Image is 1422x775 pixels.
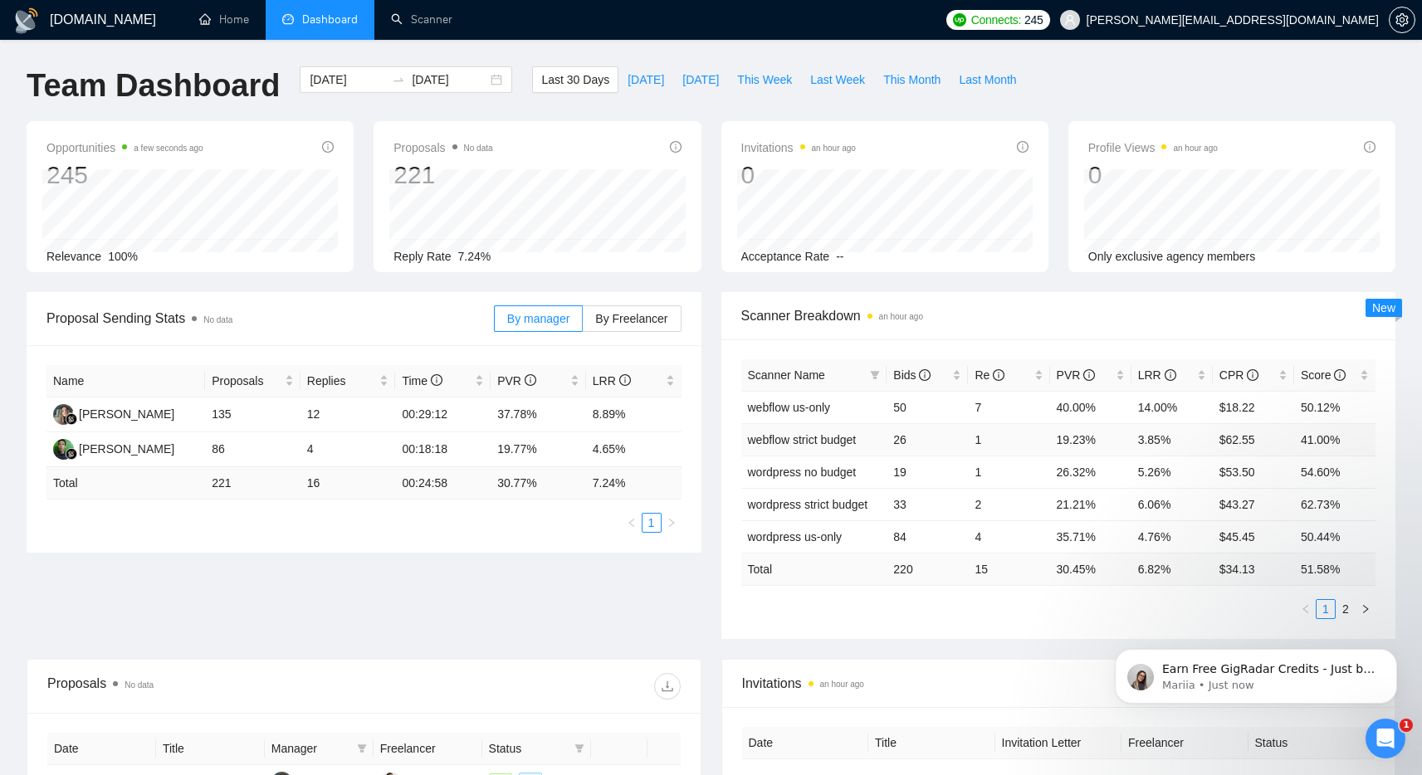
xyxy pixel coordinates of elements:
span: filter [574,743,584,753]
li: 1 [1316,599,1336,619]
span: This Month [883,71,941,89]
span: info-circle [619,374,631,386]
button: Last Week [801,66,874,93]
img: LK [53,404,74,425]
li: 2 [1336,599,1356,619]
th: Freelancer [374,733,482,765]
span: Scanner Name [748,368,825,382]
span: info-circle [993,369,1004,381]
td: 1 [968,423,1049,456]
td: 2 [968,488,1049,520]
span: LRR [593,374,631,387]
span: Re [975,368,1004,382]
img: gigradar-bm.png [66,413,77,425]
td: 86 [205,432,301,467]
a: searchScanner [391,12,452,27]
li: Previous Page [622,513,642,533]
td: 21.21% [1050,488,1131,520]
div: [PERSON_NAME] [79,405,174,423]
button: setting [1389,7,1415,33]
td: 30.77 % [491,467,586,500]
span: Proposals [393,138,492,158]
span: [DATE] [682,71,719,89]
td: $53.50 [1213,456,1294,488]
a: LK[PERSON_NAME] [53,407,174,420]
th: Proposals [205,365,301,397]
span: LRR [1138,368,1176,382]
button: This Week [728,66,801,93]
span: info-circle [670,141,682,153]
span: swap-right [392,73,405,86]
span: download [655,680,680,693]
span: Acceptance Rate [741,250,830,263]
span: Proposals [212,372,281,390]
button: Last Month [950,66,1025,93]
span: info-circle [431,374,442,386]
span: Invitations [741,138,856,158]
td: 220 [887,553,968,585]
span: dashboard [282,13,294,25]
td: 41.00% [1294,423,1376,456]
div: 0 [741,159,856,191]
span: info-circle [1165,369,1176,381]
li: Previous Page [1296,599,1316,619]
span: setting [1390,13,1415,27]
td: 19.23% [1050,423,1131,456]
td: 50.44% [1294,520,1376,553]
button: right [1356,599,1376,619]
span: left [627,518,637,528]
td: 14.00% [1131,391,1213,423]
td: 5.26% [1131,456,1213,488]
time: an hour ago [879,312,923,321]
span: CPR [1219,368,1258,382]
button: left [1296,599,1316,619]
th: Date [742,727,869,759]
td: 33 [887,488,968,520]
td: 16 [301,467,396,500]
td: 135 [205,397,301,432]
td: 30.45 % [1050,553,1131,585]
span: Opportunities [46,138,203,158]
th: Name [46,365,205,397]
iframe: Intercom notifications message [1090,614,1422,730]
td: 6.06% [1131,488,1213,520]
span: wordpress strict budget [748,498,868,511]
span: New [1372,301,1395,314]
div: [PERSON_NAME] [79,440,174,458]
td: 3.85% [1131,423,1213,456]
span: Bids [893,368,931,382]
td: 7 [968,391,1049,423]
span: Manager [271,739,350,758]
span: info-circle [1364,141,1376,153]
td: 4 [301,432,396,467]
time: a few seconds ago [134,144,203,153]
div: 245 [46,159,203,191]
time: an hour ago [820,680,864,689]
td: $45.45 [1213,520,1294,553]
th: Title [868,727,995,759]
span: filter [357,743,367,753]
h1: Team Dashboard [27,66,280,105]
div: 0 [1088,159,1218,191]
td: 12 [301,397,396,432]
span: Connects: [971,11,1021,29]
span: filter [867,363,883,387]
span: 245 [1024,11,1043,29]
span: filter [870,370,880,380]
td: 4 [968,520,1049,553]
span: Scanner Breakdown [741,305,1376,326]
td: 4.65% [586,432,682,467]
img: upwork-logo.png [953,13,966,27]
td: 62.73% [1294,488,1376,520]
span: info-circle [1017,141,1029,153]
span: filter [571,736,588,761]
span: wordpress no budget [748,465,857,479]
span: Last 30 Days [541,71,609,89]
td: 15 [968,553,1049,585]
time: an hour ago [812,144,856,153]
iframe: Intercom live chat [1366,719,1405,758]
